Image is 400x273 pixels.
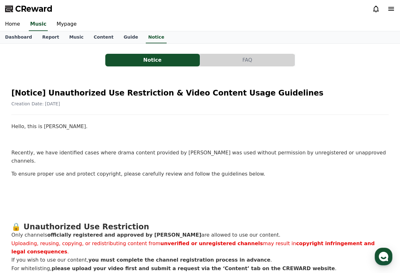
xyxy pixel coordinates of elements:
[89,257,271,263] strong: you must complete the channel registration process in advance
[11,256,389,264] li: If you wish to use our content, .
[11,240,160,246] span: Uploading, reusing, copying, or redistributing content from
[52,210,71,215] span: Messages
[11,264,389,273] li: For whitelisting, .
[11,88,389,98] h2: [Notice] Unauthorized Use Restriction & Video Content Usage Guidelines
[52,18,82,31] a: Mypage
[64,31,89,43] a: Music
[67,249,69,255] span: .
[263,240,296,246] span: may result in
[11,101,60,106] span: Creation Date: [DATE]
[105,54,200,66] button: Notice
[47,232,201,238] strong: officially registered and approved by [PERSON_NAME]
[160,240,263,246] strong: unverified or unregistered channels
[11,170,389,178] p: To ensure proper use and protect copyright, please carefully review and follow the guidelines below.
[5,4,52,14] a: CReward
[11,222,149,231] span: 🔒 Unauthorized Use Restriction
[16,210,27,215] span: Home
[29,18,48,31] a: Music
[200,54,295,66] button: FAQ
[119,31,143,43] a: Guide
[82,201,121,216] a: Settings
[42,201,82,216] a: Messages
[11,149,389,165] p: Recently, we have identified cases where drama content provided by [PERSON_NAME] was used without...
[52,265,335,271] strong: please upload your video first and submit a request via the ‘Content’ tab on the CREWARD website
[37,31,64,43] a: Report
[89,31,119,43] a: Content
[11,231,389,239] li: Only channels are allowed to use our content.
[146,31,167,43] a: Notice
[15,4,52,14] span: CReward
[11,122,389,131] p: Hello, this is [PERSON_NAME].
[2,201,42,216] a: Home
[94,210,109,215] span: Settings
